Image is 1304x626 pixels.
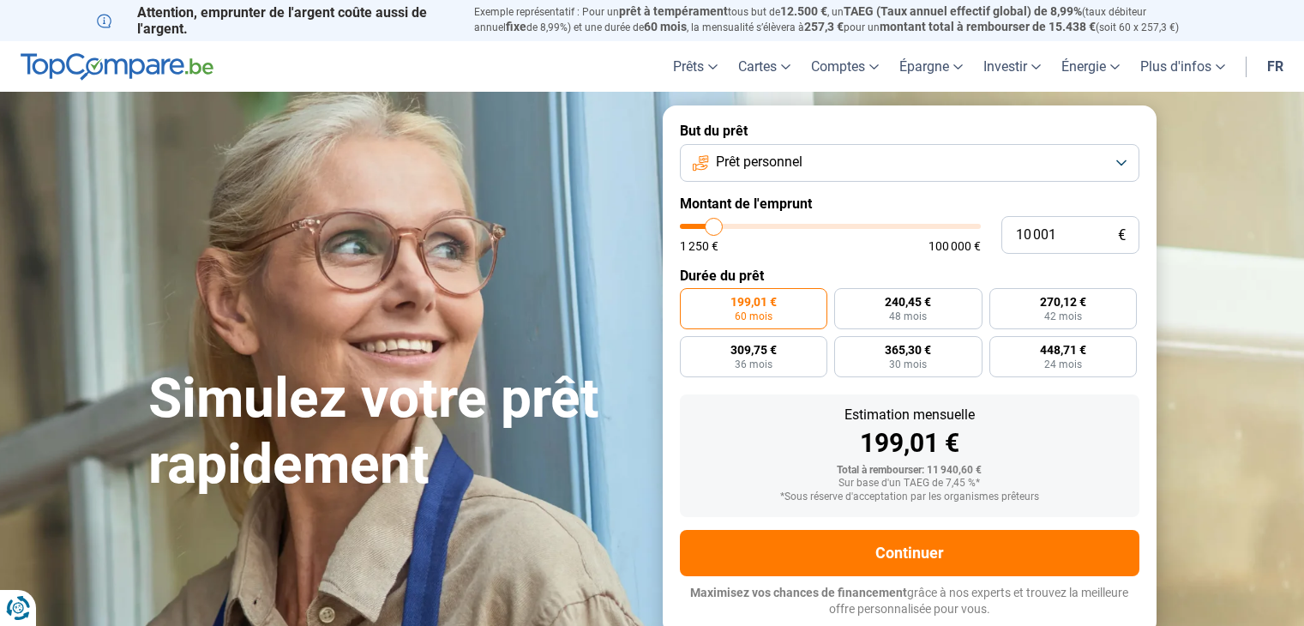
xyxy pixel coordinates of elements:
[680,585,1139,618] p: grâce à nos experts et trouvez la meilleure offre personnalisée pour vous.
[680,240,718,252] span: 1 250 €
[506,20,526,33] span: fixe
[1040,344,1086,356] span: 448,71 €
[889,359,927,370] span: 30 mois
[1130,41,1235,92] a: Plus d'infos
[680,268,1139,284] label: Durée du prêt
[1051,41,1130,92] a: Énergie
[885,296,931,308] span: 240,45 €
[694,408,1126,422] div: Estimation mensuelle
[97,4,454,37] p: Attention, emprunter de l'argent coûte aussi de l'argent.
[680,123,1139,139] label: But du prêt
[844,4,1082,18] span: TAEG (Taux annuel effectif global) de 8,99%
[1044,311,1082,322] span: 42 mois
[728,41,801,92] a: Cartes
[619,4,728,18] span: prêt à tempérament
[694,478,1126,490] div: Sur base d'un TAEG de 7,45 %*
[690,586,907,599] span: Maximisez vos chances de financement
[928,240,981,252] span: 100 000 €
[735,311,772,322] span: 60 mois
[889,41,973,92] a: Épargne
[21,53,213,81] img: TopCompare
[1040,296,1086,308] span: 270,12 €
[973,41,1051,92] a: Investir
[716,153,802,172] span: Prêt personnel
[694,465,1126,477] div: Total à rembourser: 11 940,60 €
[735,359,772,370] span: 36 mois
[663,41,728,92] a: Prêts
[1044,359,1082,370] span: 24 mois
[730,296,777,308] span: 199,01 €
[804,20,844,33] span: 257,3 €
[730,344,777,356] span: 309,75 €
[880,20,1096,33] span: montant total à rembourser de 15.438 €
[1257,41,1294,92] a: fr
[644,20,687,33] span: 60 mois
[474,4,1208,35] p: Exemple représentatif : Pour un tous but de , un (taux débiteur annuel de 8,99%) et une durée de ...
[694,430,1126,456] div: 199,01 €
[889,311,927,322] span: 48 mois
[148,366,642,498] h1: Simulez votre prêt rapidement
[680,196,1139,212] label: Montant de l'emprunt
[801,41,889,92] a: Comptes
[680,530,1139,576] button: Continuer
[780,4,827,18] span: 12.500 €
[885,344,931,356] span: 365,30 €
[680,144,1139,182] button: Prêt personnel
[1118,228,1126,243] span: €
[694,491,1126,503] div: *Sous réserve d'acceptation par les organismes prêteurs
